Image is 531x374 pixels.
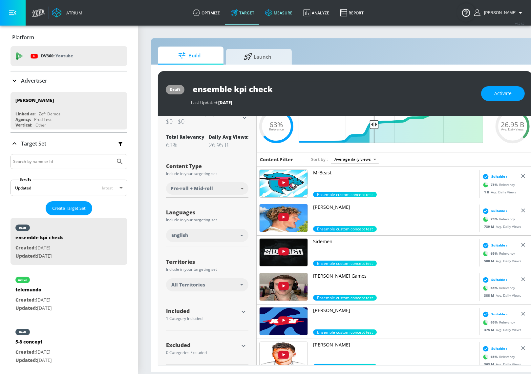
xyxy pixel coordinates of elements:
div: Languages [166,210,248,215]
span: 375 M [484,327,496,332]
span: Created: [15,245,36,251]
span: latest [102,185,113,191]
span: 65 % [491,320,499,325]
div: 0 Categories Excluded [166,351,239,355]
div: Estimated Daily Spend$0 - $0 [166,109,248,126]
div: Updated [15,185,31,191]
div: 65.0% [313,329,377,335]
span: 65 % [491,251,499,256]
h6: Content Filter [260,156,293,163]
div: Excluded [166,343,239,348]
div: Suitable › [481,311,507,317]
p: Sidemen [313,238,477,245]
span: Suitable › [491,312,507,317]
div: Avg. Daily Views [481,224,521,229]
img: UUnmGIkw-KdI0W5siakKPKog [260,204,308,232]
span: Suitable › [491,277,507,282]
span: Updated: [15,305,37,311]
span: 1 B [484,189,491,194]
div: draft [19,226,26,229]
p: [PERSON_NAME] [313,204,477,210]
span: Suitable › [491,208,507,213]
p: [DATE] [15,348,52,356]
div: Relevancy [481,214,515,224]
div: Suitable › [481,345,507,352]
button: Activate [481,86,525,101]
div: Last Updated: [191,100,475,106]
span: English [171,232,188,239]
div: Avg. Daily Views [481,189,516,194]
div: 65.0% [313,261,377,266]
div: Other [35,122,46,128]
div: Platform [11,28,127,47]
div: Suitable › [481,207,507,214]
div: Include in your targeting set [166,218,248,222]
span: Created: [15,349,36,355]
span: Ensemble custom concept test [313,261,377,266]
div: Relevancy [481,352,515,362]
input: Final Threshold [303,109,486,143]
span: 739 M [484,224,496,228]
span: [DATE] [218,100,232,106]
div: Included [166,308,239,314]
span: Created: [15,297,36,303]
div: Relevancy [481,248,515,258]
img: UUeBPTBz1oRnsWsUBnKNNKNw [260,273,308,301]
div: Average daily views [331,155,379,164]
span: login as: justin.nim@zefr.com [481,10,517,15]
a: optimize [188,1,225,25]
img: UUMyOj6fhvKFMjxUCp3b_3gA [260,342,308,369]
p: Platform [12,34,34,41]
div: Relevancy [481,317,515,327]
span: Ensemble custom concept test [313,295,377,301]
a: [PERSON_NAME] [313,342,477,364]
div: draft5-8 conceptCreated:[DATE]Updated:[DATE] [11,322,127,369]
span: Updated: [15,357,37,363]
div: Relevancy [481,180,515,189]
span: Suitable › [491,174,507,179]
p: MrBeast [313,169,477,176]
span: Create Target Set [52,205,86,212]
button: Create Target Set [46,201,92,215]
button: [PERSON_NAME] [474,9,524,17]
p: [PERSON_NAME] [313,307,477,314]
span: Ensemble custom concept test [313,364,377,369]
div: active [18,278,27,282]
img: UUX6OQ3DkcsbYNE6H8uQQuVA [260,170,308,197]
img: UUDogdKl7t7NHzQ95aEwkdMw [260,239,308,266]
div: [PERSON_NAME] [15,97,54,103]
div: [PERSON_NAME]Linked as:Zefr DemosAgency:Prod TestVertical:Other [11,92,127,129]
span: Updated: [15,253,37,259]
div: Avg. Daily Views [481,293,521,298]
p: [DATE] [15,296,52,304]
div: 65.0% [313,364,377,369]
p: [DATE] [15,244,63,252]
span: Relevance [269,128,284,131]
div: 1 Category Included [166,317,239,321]
div: Vertical: [15,122,32,128]
div: 63% [166,141,204,149]
div: Include in your targeting set [166,172,248,176]
span: 63% [270,121,283,128]
span: Suitable › [491,243,507,248]
a: measure [260,1,298,25]
div: Avg. Daily Views [481,362,521,366]
div: telemundo [15,286,52,296]
div: Daily Avg Views: [209,134,248,140]
div: Relevancy [481,283,515,293]
div: activetelemundoCreated:[DATE]Updated:[DATE] [11,270,127,317]
label: Sort By [19,177,33,182]
div: DV360: Youtube [11,46,127,66]
div: All Territories [166,278,248,291]
div: 65.0% [313,295,377,301]
span: Pre-roll + Mid-roll [171,185,213,192]
span: Launch [233,49,283,65]
div: Target Set [11,133,127,154]
div: Include in your targeting set [166,267,248,271]
span: 75 % [491,182,499,187]
a: MrBeast [313,169,477,192]
span: Ensemble custom concept test [313,329,377,335]
span: Ensemble custom concept test [313,226,377,232]
p: DV360: [41,52,73,60]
